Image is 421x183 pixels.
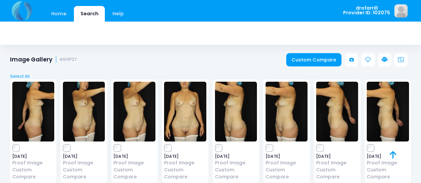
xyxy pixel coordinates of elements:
[113,82,155,141] img: image
[266,82,308,141] img: image
[113,166,155,180] a: Custom Compare
[12,82,54,141] img: image
[63,166,105,180] a: Custom Compare
[12,166,54,180] a: Custom Compare
[215,154,257,158] span: [DATE]
[316,159,358,166] a: Proof Image
[45,6,73,22] a: Home
[316,82,358,141] img: image
[266,159,308,166] a: Proof Image
[164,159,206,166] a: Proof Image
[316,166,358,180] a: Custom Compare
[106,6,130,22] a: Help
[164,154,206,158] span: [DATE]
[63,159,105,166] a: Proof Image
[113,159,155,166] a: Proof Image
[286,53,342,66] a: Custom Compare
[215,82,257,141] img: image
[164,166,206,180] a: Custom Compare
[367,166,409,180] a: Custom Compare
[74,6,105,22] a: Search
[8,73,413,80] a: Select All
[394,4,408,18] img: image
[266,166,308,180] a: Custom Compare
[367,154,409,158] span: [DATE]
[10,56,77,63] h1: Image Gallery
[60,57,77,62] small: AGOP27
[367,159,409,166] a: Proof Image
[215,159,257,166] a: Proof Image
[316,154,358,158] span: [DATE]
[63,154,105,158] span: [DATE]
[367,82,409,141] img: image
[12,154,54,158] span: [DATE]
[215,166,257,180] a: Custom Compare
[63,82,105,141] img: image
[266,154,308,158] span: [DATE]
[164,82,206,141] img: image
[113,154,155,158] span: [DATE]
[343,6,390,15] span: drofarrill Provider ID: 102075
[12,159,54,166] a: Proof Image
